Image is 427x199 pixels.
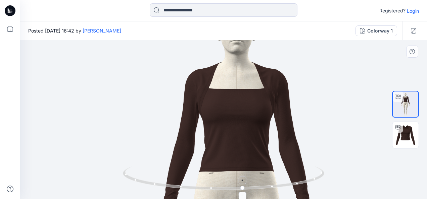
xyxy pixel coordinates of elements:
[355,25,397,36] button: Colorway 1
[392,122,419,148] img: Arşiv
[367,27,393,35] div: Colorway 1
[379,7,406,15] p: Registered?
[83,28,121,34] a: [PERSON_NAME]
[28,27,121,34] span: Posted [DATE] 16:42 by
[393,91,418,117] img: Arşiv
[407,7,419,14] p: Login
